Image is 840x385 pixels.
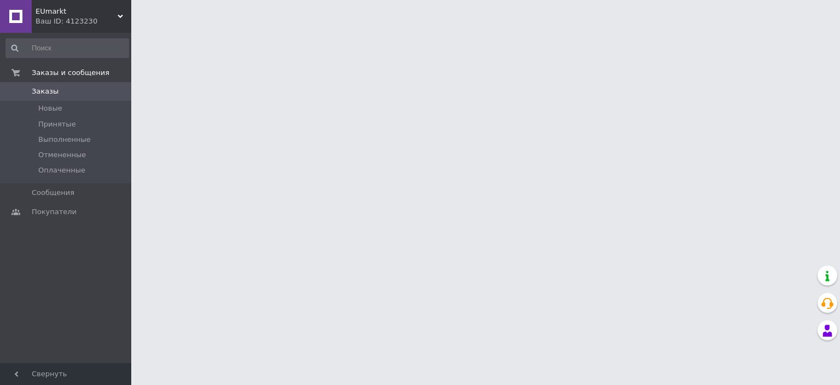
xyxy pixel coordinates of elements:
span: Оплаченные [38,165,85,175]
span: Покупатели [32,207,77,217]
span: Отмененные [38,150,86,160]
span: Заказы [32,87,59,96]
span: Принятые [38,119,76,129]
span: Заказы и сообщения [32,68,109,78]
input: Поиск [5,38,129,58]
span: EUmarkt [36,7,118,16]
span: Сообщения [32,188,74,198]
div: Ваш ID: 4123230 [36,16,131,26]
span: Новые [38,104,62,113]
span: Выполненные [38,135,91,145]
